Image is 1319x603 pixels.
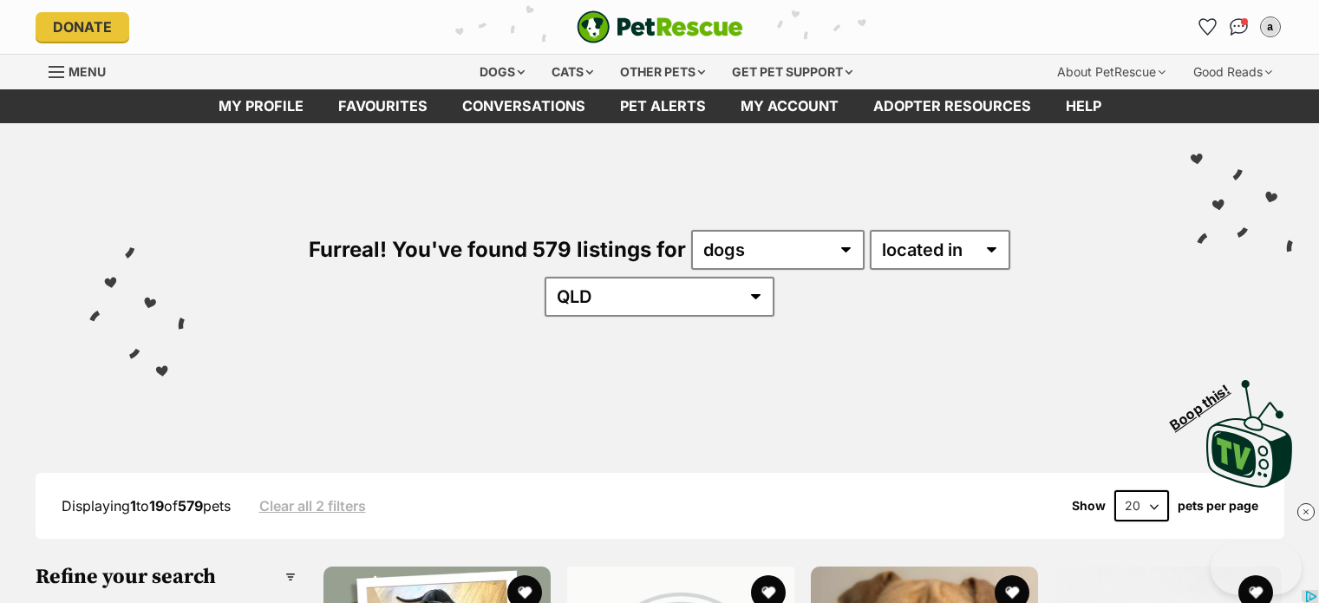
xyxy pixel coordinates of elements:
[1048,89,1119,123] a: Help
[603,89,723,123] a: Pet alerts
[608,55,717,89] div: Other pets
[309,237,686,262] span: Furreal! You've found 579 listings for
[577,10,743,43] img: logo-e224e6f780fb5917bec1dbf3a21bbac754714ae5b6737aabdf751b685950b380.svg
[445,89,603,123] a: conversations
[1297,503,1315,521] img: close_rtb.svg
[723,89,856,123] a: My account
[1257,13,1284,41] button: My account
[1045,55,1178,89] div: About PetRescue
[1194,13,1222,41] a: Favourites
[149,497,164,515] strong: 19
[49,55,118,86] a: Menu
[1225,13,1253,41] a: Conversations
[201,89,321,123] a: My profile
[321,89,445,123] a: Favourites
[1206,364,1293,491] a: Boop this!
[1230,18,1248,36] img: chat-41dd97257d64d25036548639549fe6c8038ab92f7586957e7f3b1b290dea8141.svg
[1262,18,1279,36] div: a
[62,497,231,515] span: Displaying to of pets
[1181,55,1284,89] div: Good Reads
[1194,13,1284,41] ul: Account quick links
[130,497,136,515] strong: 1
[1206,380,1293,488] img: PetRescue TV logo
[577,10,743,43] a: PetRescue
[720,55,865,89] div: Get pet support
[539,55,605,89] div: Cats
[178,497,203,515] strong: 579
[856,89,1048,123] a: Adopter resources
[36,12,129,42] a: Donate
[1167,370,1247,433] span: Boop this!
[467,55,537,89] div: Dogs
[69,64,106,79] span: Menu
